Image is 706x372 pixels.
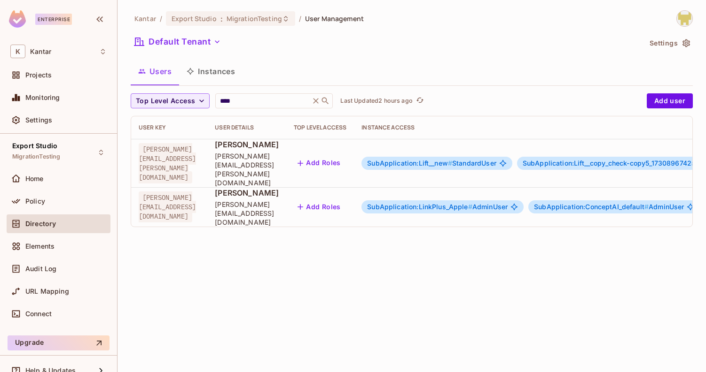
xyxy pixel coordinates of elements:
[139,124,200,131] div: User Key
[644,203,649,211] span: #
[25,310,52,318] span: Connect
[534,203,684,211] span: AdminUser
[677,11,692,26] img: Girishankar.VP@kantar.com
[691,159,696,167] span: #
[25,243,55,250] span: Elements
[299,14,301,23] li: /
[134,14,156,23] span: the active workspace
[416,96,424,106] span: refresh
[367,203,508,211] span: AdminUser
[131,60,179,83] button: Users
[8,335,110,350] button: Upgrade
[25,265,56,273] span: Audit Log
[367,159,452,167] span: SubApplication:Lift__new
[647,93,693,108] button: Add user
[25,197,45,205] span: Policy
[468,203,472,211] span: #
[215,124,279,131] div: User Details
[172,14,217,23] span: Export Studio
[25,116,52,124] span: Settings
[160,14,162,23] li: /
[534,203,649,211] span: SubApplication:ConceptAI_default
[215,152,279,187] span: [PERSON_NAME][EMAIL_ADDRESS][PERSON_NAME][DOMAIN_NAME]
[179,60,243,83] button: Instances
[30,48,51,55] span: Workspace: Kantar
[25,220,56,228] span: Directory
[294,199,345,214] button: Add Roles
[131,34,225,49] button: Default Tenant
[12,142,57,150] span: Export Studio
[35,14,72,25] div: Enterprise
[220,15,223,23] span: :
[215,200,279,227] span: [PERSON_NAME][EMAIL_ADDRESS][DOMAIN_NAME]
[25,288,69,295] span: URL Mapping
[136,95,195,107] span: Top Level Access
[646,36,693,51] button: Settings
[227,14,282,23] span: MigrationTesting
[523,159,696,167] span: SubApplication:Lift__copy_check-copy5_1730896742
[25,94,60,101] span: Monitoring
[25,71,52,79] span: Projects
[413,95,426,106] span: Click to refresh data
[340,97,412,105] p: Last Updated 2 hours ago
[139,143,196,183] span: [PERSON_NAME][EMAIL_ADDRESS][PERSON_NAME][DOMAIN_NAME]
[9,10,26,28] img: SReyMgAAAABJRU5ErkJggg==
[139,191,196,222] span: [PERSON_NAME][EMAIL_ADDRESS][DOMAIN_NAME]
[25,175,44,182] span: Home
[367,203,472,211] span: SubApplication:LinkPlus_Apple
[305,14,364,23] span: User Management
[215,188,279,198] span: [PERSON_NAME]
[294,124,346,131] div: Top Level Access
[131,93,210,108] button: Top Level Access
[448,159,452,167] span: #
[294,156,345,171] button: Add Roles
[367,159,496,167] span: StandardUser
[415,95,426,106] button: refresh
[12,153,60,160] span: MigrationTesting
[10,45,25,58] span: K
[215,139,279,150] span: [PERSON_NAME]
